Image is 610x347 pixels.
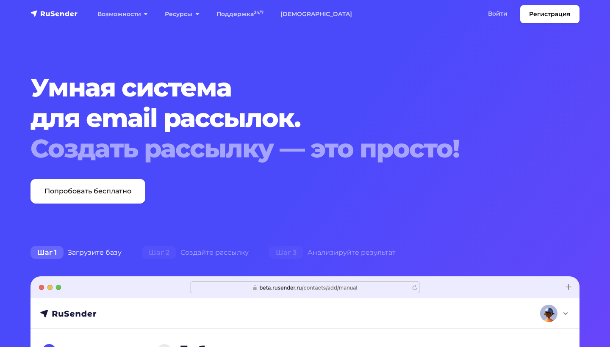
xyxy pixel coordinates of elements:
[30,9,78,18] img: RuSender
[208,6,272,23] a: Поддержка24/7
[480,5,516,22] a: Войти
[259,244,406,261] div: Анализируйте результат
[520,5,579,23] a: Регистрация
[254,10,263,15] sup: 24/7
[89,6,156,23] a: Возможности
[20,244,132,261] div: Загрузите базу
[272,6,360,23] a: [DEMOGRAPHIC_DATA]
[156,6,208,23] a: Ресурсы
[30,72,533,164] h1: Умная система для email рассылок.
[30,133,533,164] div: Создать рассылку — это просто!
[132,244,259,261] div: Создайте рассылку
[142,246,176,259] span: Шаг 2
[30,179,145,204] a: Попробовать бесплатно
[269,246,303,259] span: Шаг 3
[30,246,64,259] span: Шаг 1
